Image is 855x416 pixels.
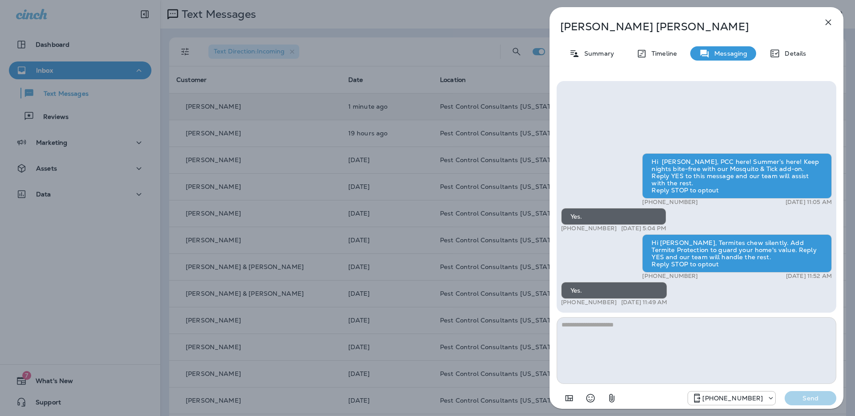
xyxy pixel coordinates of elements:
[560,389,578,407] button: Add in a premade template
[561,299,617,306] p: [PHONE_NUMBER]
[642,234,832,273] div: Hi [PERSON_NAME], Termites chew silently. Add Termite Protection to guard your home's value. Repl...
[688,393,775,404] div: +1 (815) 998-9676
[561,282,667,299] div: Yes.
[710,50,747,57] p: Messaging
[561,225,617,232] p: [PHONE_NUMBER]
[642,273,698,280] p: [PHONE_NUMBER]
[560,20,803,33] p: [PERSON_NAME] [PERSON_NAME]
[642,153,832,199] div: Hi [PERSON_NAME], PCC here! Summer’s here! Keep nights bite-free with our Mosquito & Tick add-on....
[621,299,667,306] p: [DATE] 11:49 AM
[647,50,677,57] p: Timeline
[621,225,666,232] p: [DATE] 5:04 PM
[786,273,832,280] p: [DATE] 11:52 AM
[702,395,763,402] p: [PHONE_NUMBER]
[561,208,666,225] div: Yes.
[580,50,614,57] p: Summary
[582,389,599,407] button: Select an emoji
[786,199,832,206] p: [DATE] 11:05 AM
[780,50,806,57] p: Details
[642,199,698,206] p: [PHONE_NUMBER]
